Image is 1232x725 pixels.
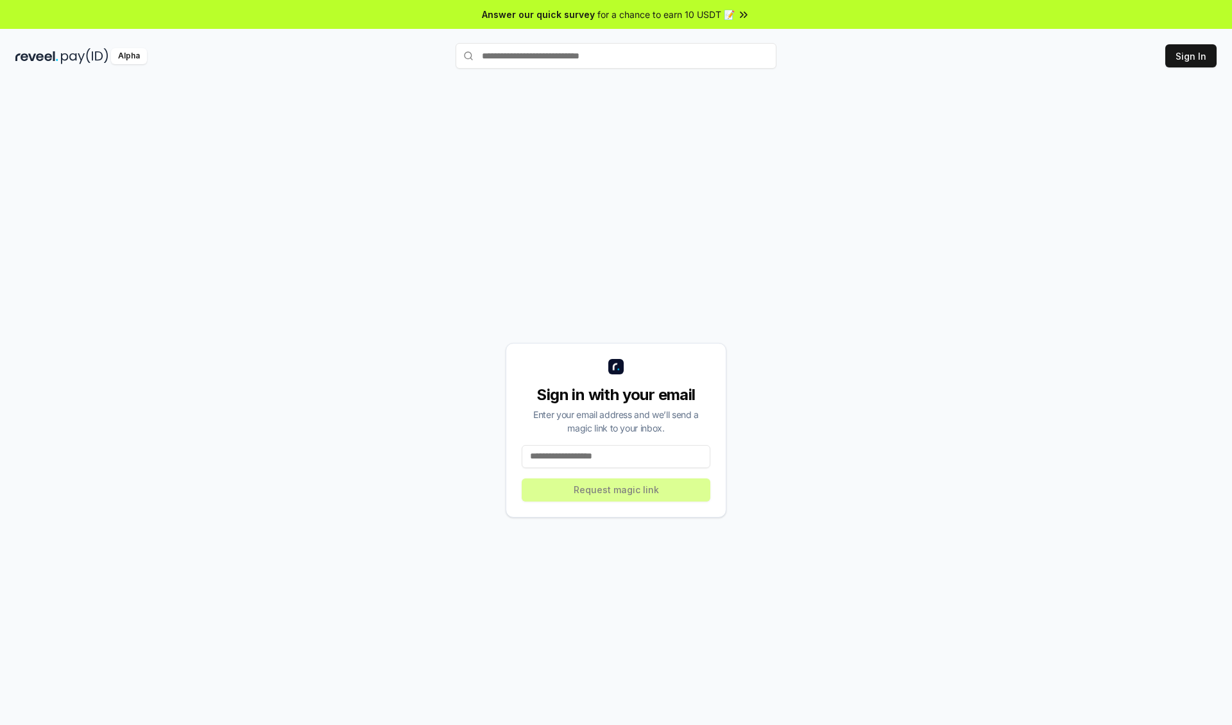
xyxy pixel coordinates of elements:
img: reveel_dark [15,48,58,64]
div: Alpha [111,48,147,64]
span: for a chance to earn 10 USDT 📝 [597,8,735,21]
div: Sign in with your email [522,385,710,405]
img: pay_id [61,48,108,64]
button: Sign In [1165,44,1217,67]
span: Answer our quick survey [482,8,595,21]
img: logo_small [608,359,624,374]
div: Enter your email address and we’ll send a magic link to your inbox. [522,408,710,435]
